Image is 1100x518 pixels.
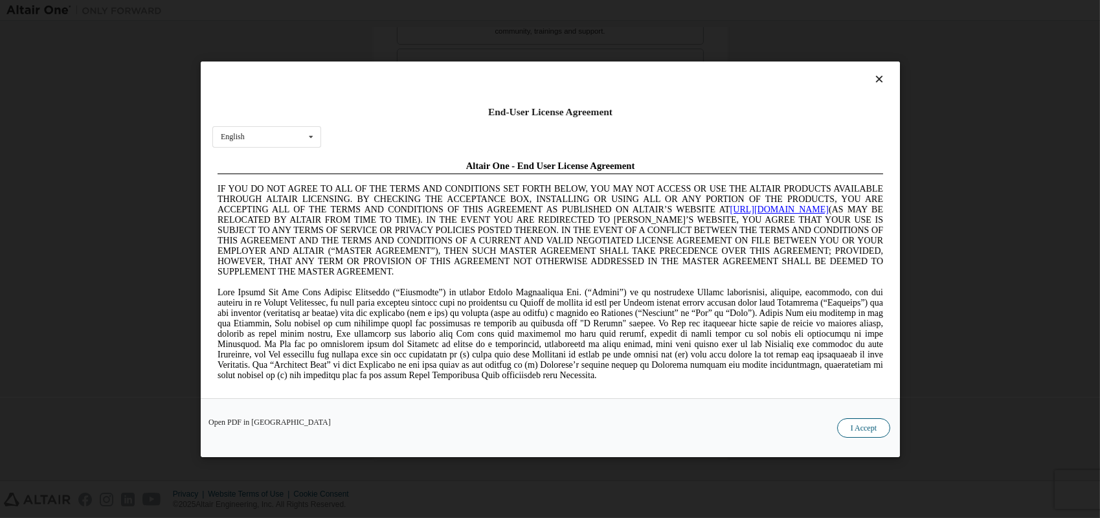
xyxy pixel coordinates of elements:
div: End-User License Agreement [212,106,888,118]
span: Lore Ipsumd Sit Ame Cons Adipisc Elitseddo (“Eiusmodte”) in utlabor Etdolo Magnaaliqua Eni. (“Adm... [5,132,671,225]
span: IF YOU DO NOT AGREE TO ALL OF THE TERMS AND CONDITIONS SET FORTH BELOW, YOU MAY NOT ACCESS OR USE... [5,28,671,121]
span: Altair One - End User License Agreement [254,5,423,16]
div: English [221,133,245,141]
button: I Accept [836,418,890,438]
a: Open PDF in [GEOGRAPHIC_DATA] [208,418,331,426]
a: [URL][DOMAIN_NAME] [518,49,616,59]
